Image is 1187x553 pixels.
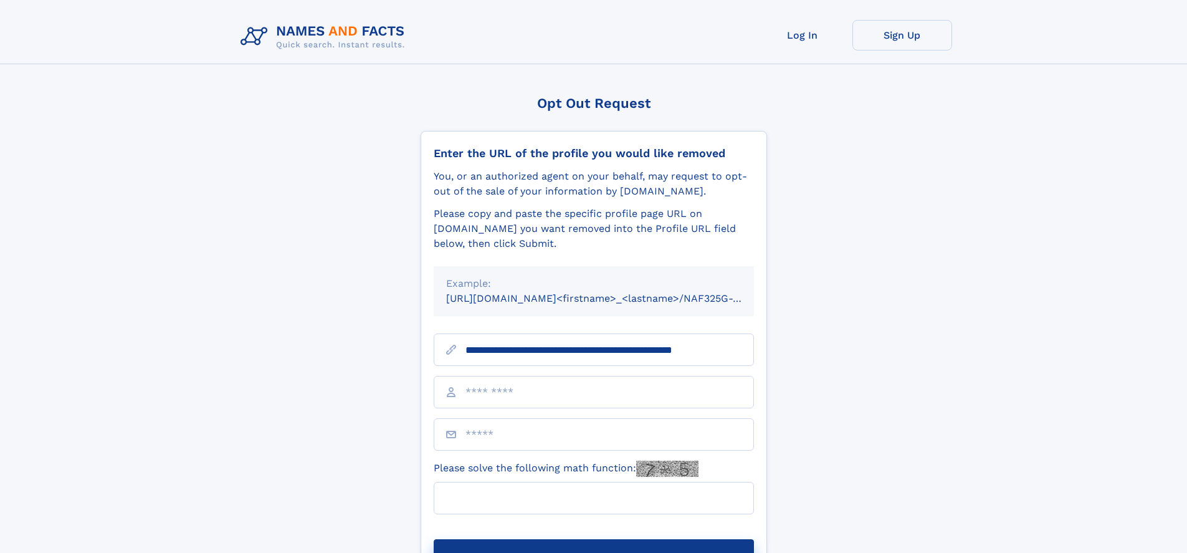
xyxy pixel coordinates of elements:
img: Logo Names and Facts [236,20,415,54]
div: Please copy and paste the specific profile page URL on [DOMAIN_NAME] you want removed into the Pr... [434,206,754,251]
div: You, or an authorized agent on your behalf, may request to opt-out of the sale of your informatio... [434,169,754,199]
label: Please solve the following math function: [434,461,698,477]
div: Enter the URL of the profile you would like removed [434,147,754,160]
div: Opt Out Request [421,95,767,111]
small: [URL][DOMAIN_NAME]<firstname>_<lastname>/NAF325G-xxxxxxxx [446,292,778,304]
div: Example: [446,276,741,291]
a: Sign Up [852,20,952,50]
a: Log In [753,20,852,50]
